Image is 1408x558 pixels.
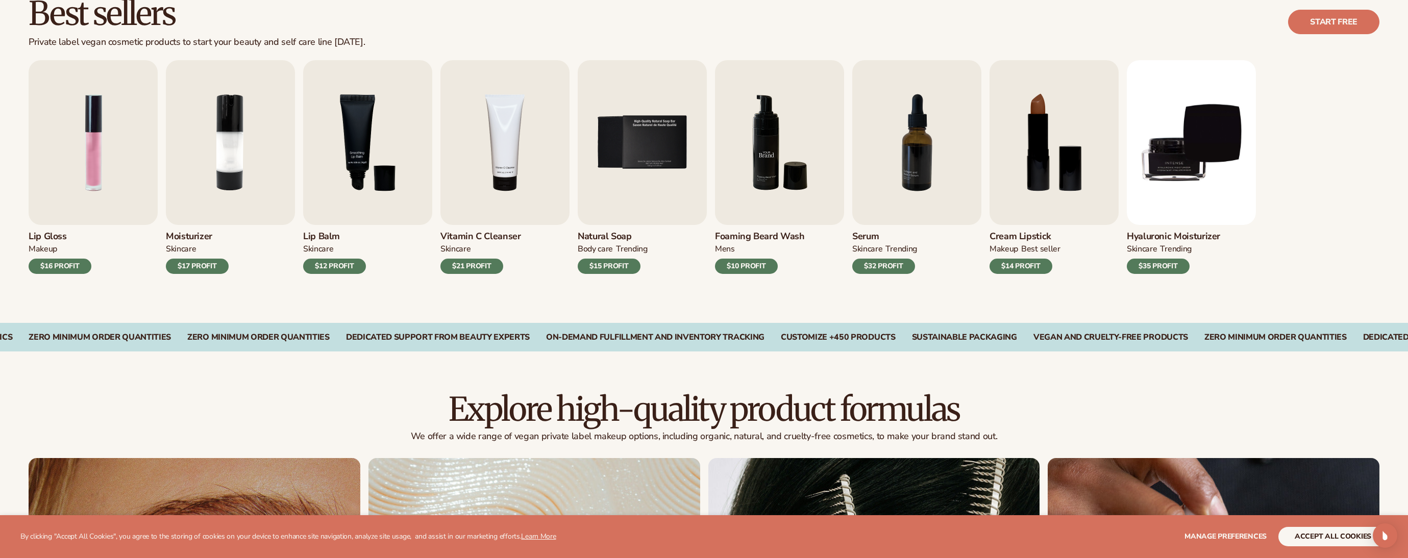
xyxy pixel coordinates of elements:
[990,259,1052,274] div: $14 PROFIT
[715,60,844,274] a: 6 / 9
[166,244,196,255] div: SKINCARE
[29,259,91,274] div: $16 PROFIT
[546,333,764,342] div: On-Demand Fulfillment and Inventory Tracking
[781,333,896,342] div: CUSTOMIZE +450 PRODUCTS
[1184,531,1267,541] span: Manage preferences
[852,231,917,242] h3: Serum
[715,60,844,225] img: Shopify Image 10
[578,244,613,255] div: BODY Care
[440,244,471,255] div: Skincare
[303,60,432,274] a: 3 / 9
[912,333,1017,342] div: SUSTAINABLE PACKAGING
[29,431,1379,442] p: We offer a wide range of vegan private label makeup options, including organic, natural, and crue...
[29,244,57,255] div: MAKEUP
[1373,523,1397,548] div: Open Intercom Messenger
[578,60,707,274] a: 5 / 9
[166,259,229,274] div: $17 PROFIT
[303,244,333,255] div: SKINCARE
[29,392,1379,426] h2: Explore high-quality product formulas
[1127,244,1157,255] div: SKINCARE
[885,244,917,255] div: TRENDING
[346,333,530,342] div: Dedicated Support From Beauty Experts
[29,333,171,342] div: Zero Minimum Order QuantitieS
[1127,259,1190,274] div: $35 PROFIT
[1288,10,1379,34] a: Start free
[852,60,981,274] a: 7 / 9
[521,531,556,541] a: Learn More
[1127,231,1220,242] h3: Hyaluronic moisturizer
[29,231,91,242] h3: Lip Gloss
[990,244,1018,255] div: MAKEUP
[715,244,735,255] div: mens
[1127,60,1256,274] a: 9 / 9
[1184,527,1267,546] button: Manage preferences
[1033,333,1188,342] div: VEGAN AND CRUELTY-FREE PRODUCTS
[852,244,882,255] div: SKINCARE
[166,231,229,242] h3: Moisturizer
[990,231,1060,242] h3: Cream Lipstick
[166,60,295,274] a: 2 / 9
[440,259,503,274] div: $21 PROFIT
[715,231,805,242] h3: Foaming beard wash
[29,60,158,274] a: 1 / 9
[303,259,366,274] div: $12 PROFIT
[715,259,778,274] div: $10 PROFIT
[1160,244,1191,255] div: TRENDING
[20,532,556,541] p: By clicking "Accept All Cookies", you agree to the storing of cookies on your device to enhance s...
[1278,527,1388,546] button: accept all cookies
[29,37,365,48] div: Private label vegan cosmetic products to start your beauty and self care line [DATE].
[852,259,915,274] div: $32 PROFIT
[616,244,647,255] div: TRENDING
[187,333,330,342] div: Zero Minimum Order QuantitieS
[578,259,640,274] div: $15 PROFIT
[990,60,1119,274] a: 8 / 9
[440,231,521,242] h3: Vitamin C Cleanser
[303,231,366,242] h3: Lip Balm
[578,231,648,242] h3: Natural Soap
[440,60,570,274] a: 4 / 9
[1021,244,1060,255] div: BEST SELLER
[1204,333,1347,342] div: ZERO MINIMUM ORDER QUANTITIES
